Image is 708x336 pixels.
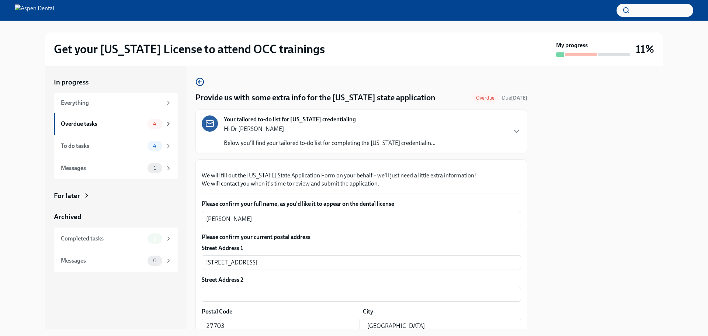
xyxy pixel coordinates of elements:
p: Below you'll find your tailored to-do list for completing the [US_STATE] credentialin... [224,139,435,147]
div: Overdue tasks [61,120,145,128]
a: Overdue tasks4 [54,113,178,135]
label: City [363,308,373,316]
label: Street Address 2 [202,276,243,284]
div: Messages [61,164,145,172]
a: Messages0 [54,250,178,272]
strong: My progress [556,41,588,49]
h2: Get your [US_STATE] License to attend OCC trainings [54,42,325,56]
div: Messages [61,257,145,265]
span: Overdue [472,95,499,101]
span: 4 [149,121,161,127]
div: To do tasks [61,142,145,150]
a: In progress [54,77,178,87]
span: Due [502,95,527,101]
p: We will fill out the [US_STATE] State Application Form on your behalf – we'll just need a little ... [202,172,521,188]
label: Please confirm your full name, as you'd like it to appear on the dental license [202,200,521,208]
h3: 11% [636,42,654,56]
span: 4 [149,143,161,149]
div: Everything [61,99,162,107]
textarea: [PERSON_NAME] [206,215,517,224]
a: Messages1 [54,157,178,179]
a: Everything [54,93,178,113]
div: For later [54,191,80,201]
label: Street Address 1 [202,244,243,252]
strong: Your tailored to-do list for [US_STATE] credentialing [224,115,356,124]
a: To do tasks4 [54,135,178,157]
div: Completed tasks [61,235,145,243]
h4: Provide us with some extra info for the [US_STATE] state application [195,92,435,103]
span: 1 [149,165,160,171]
strong: [DATE] [511,95,527,101]
p: Hi Dr [PERSON_NAME] [224,125,435,133]
a: Archived [54,212,178,222]
a: For later [54,191,178,201]
span: 0 [149,258,161,263]
img: Aspen Dental [15,4,54,16]
a: Completed tasks1 [54,228,178,250]
span: 1 [149,236,160,241]
span: October 6th, 2025 08:00 [502,94,527,101]
label: Postal Code [202,308,232,316]
label: Please confirm your current postal address [202,233,521,241]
